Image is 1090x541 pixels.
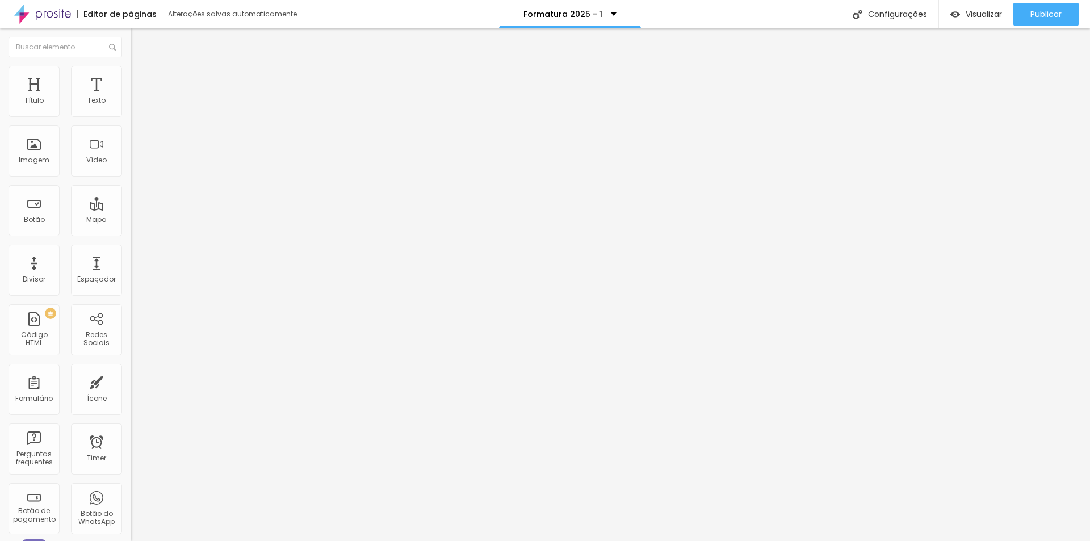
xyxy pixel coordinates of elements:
div: Ícone [87,395,107,402]
button: Visualizar [939,3,1013,26]
iframe: Editor [131,28,1090,541]
div: Título [24,97,44,104]
p: Formatura 2025 - 1 [523,10,602,18]
div: Perguntas frequentes [11,450,56,467]
input: Buscar elemento [9,37,122,57]
div: Botão do WhatsApp [74,510,119,526]
span: Publicar [1030,10,1062,19]
div: Espaçador [77,275,116,283]
img: view-1.svg [950,10,960,19]
div: Timer [87,454,106,462]
div: Divisor [23,275,45,283]
div: Redes Sociais [74,331,119,347]
div: Imagem [19,156,49,164]
div: Botão de pagamento [11,507,56,523]
div: Alterações salvas automaticamente [168,11,299,18]
div: Botão [24,216,45,224]
div: Texto [87,97,106,104]
div: Editor de páginas [77,10,157,18]
div: Formulário [15,395,53,402]
span: Visualizar [966,10,1002,19]
button: Publicar [1013,3,1079,26]
div: Código HTML [11,331,56,347]
div: Mapa [86,216,107,224]
div: Vídeo [86,156,107,164]
img: Icone [853,10,862,19]
img: Icone [109,44,116,51]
